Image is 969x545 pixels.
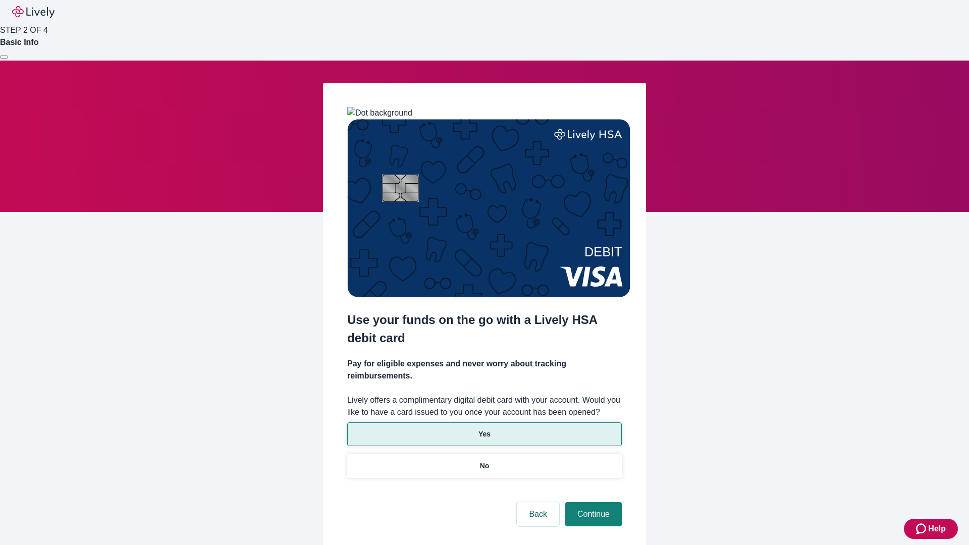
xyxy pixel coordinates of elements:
[347,394,622,418] label: Lively offers a complimentary digital debit card with your account. Would you like to have a card...
[347,119,630,297] img: Debit card
[347,358,622,382] h4: Pay for eligible expenses and never worry about tracking reimbursements.
[480,461,490,471] p: No
[904,519,958,539] button: Zendesk support iconHelp
[347,422,622,446] button: Yes
[347,107,412,119] img: Dot background
[565,502,622,526] button: Continue
[347,454,622,478] button: No
[347,311,622,347] h2: Use your funds on the go with a Lively HSA debit card
[478,429,491,440] p: Yes
[916,523,928,535] svg: Zendesk support icon
[12,6,55,18] img: Lively
[928,523,946,535] span: Help
[517,502,559,526] button: Back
